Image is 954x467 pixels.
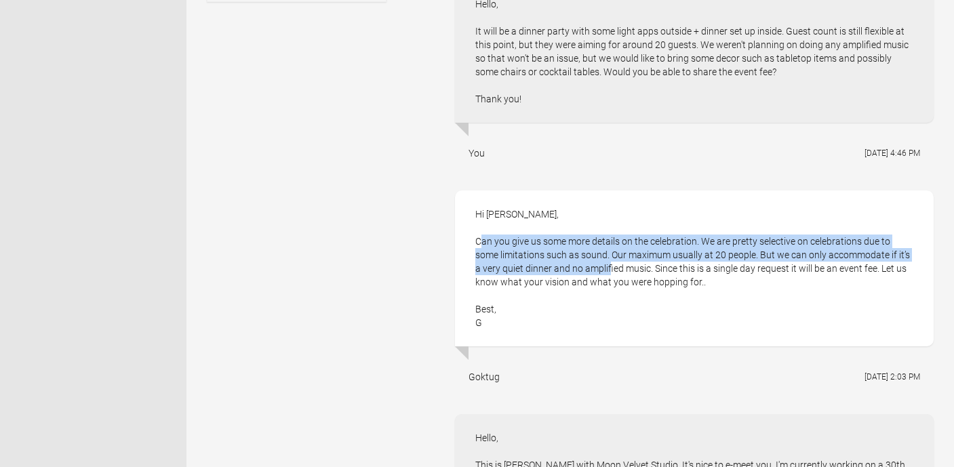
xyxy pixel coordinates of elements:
[864,372,920,382] flynt-date-display: [DATE] 2:03 PM
[455,190,934,346] div: Hi [PERSON_NAME], Can you give us some more details on the celebration. We are pretty selective o...
[469,370,500,384] div: Goktug
[864,148,920,158] flynt-date-display: [DATE] 4:46 PM
[469,146,485,160] div: You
